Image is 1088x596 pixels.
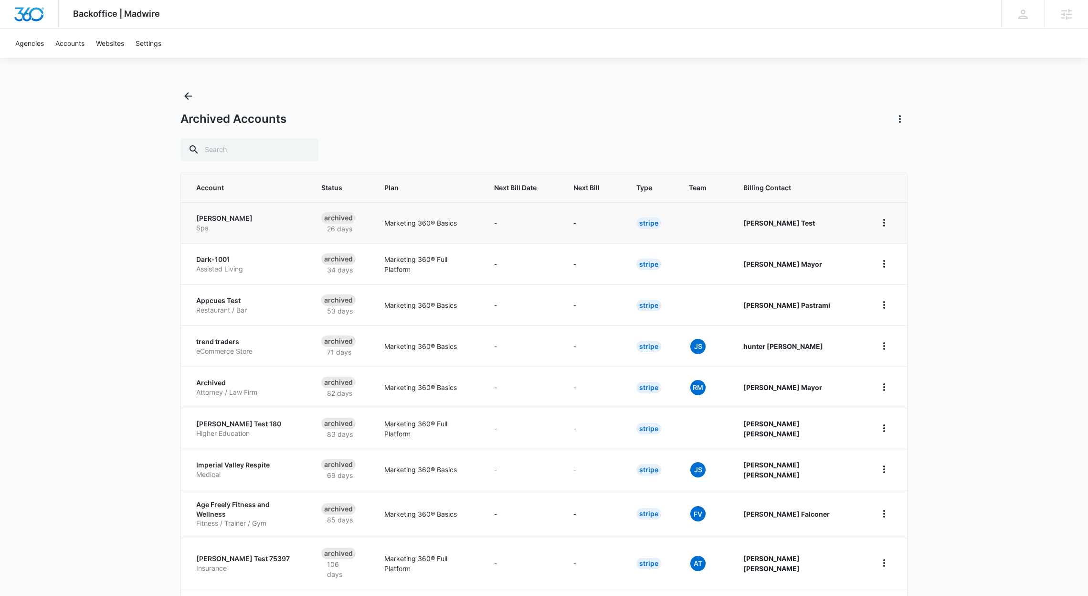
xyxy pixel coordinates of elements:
p: Marketing 360® Basics [384,300,471,310]
span: Team [689,183,707,193]
td: - [562,367,625,408]
p: Marketing 360® Full Platform [384,419,471,439]
td: - [483,490,562,538]
td: - [562,284,625,325]
div: Archived [321,548,356,559]
td: - [562,408,625,449]
span: RM [690,380,706,395]
td: - [483,449,562,490]
span: FV [690,506,706,521]
td: - [483,325,562,367]
p: Marketing 360® Basics [384,465,471,475]
div: Stripe [636,423,661,434]
p: 71 days [321,347,357,357]
span: Backoffice | Madwire [73,9,160,19]
p: Higher Education [196,429,298,438]
div: Stripe [636,508,661,520]
p: 69 days [321,470,359,480]
a: Imperial Valley RespiteMedical [196,460,298,479]
p: [PERSON_NAME] [196,214,298,223]
span: Billing Contact [743,183,854,193]
div: Stripe [636,300,661,311]
td: - [562,243,625,284]
p: 26 days [321,224,358,234]
p: Medical [196,470,298,479]
td: - [562,202,625,243]
p: 53 days [321,306,359,316]
p: Spa [196,223,298,233]
p: Imperial Valley Respite [196,460,298,470]
a: Accounts [50,29,90,58]
p: Marketing 360® Basics [384,218,471,228]
p: Restaurant / Bar [196,305,298,315]
p: 85 days [321,515,359,525]
p: Fitness / Trainer / Gym [196,519,298,528]
div: Stripe [636,382,661,393]
strong: hunter [PERSON_NAME] [743,342,823,350]
div: Stripe [636,259,661,270]
p: 34 days [321,265,359,275]
p: 106 days [321,559,361,579]
strong: [PERSON_NAME] Pastrami [743,301,830,309]
a: [PERSON_NAME] Test 180Higher Education [196,419,298,438]
button: Back [180,88,196,104]
span: Status [321,183,348,193]
a: Websites [90,29,130,58]
button: Actions [892,111,908,127]
button: home [877,256,892,271]
p: Appcues Test [196,296,298,305]
td: - [483,538,562,589]
a: ArchivedAttorney / Law Firm [196,378,298,397]
span: JS [690,339,706,354]
p: [PERSON_NAME] Test 180 [196,419,298,429]
p: Insurance [196,563,298,573]
button: home [877,462,892,477]
div: Archived [321,418,356,429]
p: 82 days [321,388,358,398]
div: Archived [321,212,356,224]
p: Marketing 360® Basics [384,509,471,519]
td: - [562,325,625,367]
strong: [PERSON_NAME] [PERSON_NAME] [743,461,800,479]
p: Archived [196,378,298,388]
p: Assisted Living [196,264,298,274]
div: Archived [321,459,356,470]
strong: [PERSON_NAME] Mayor [743,383,822,391]
div: Stripe [636,558,661,569]
a: [PERSON_NAME] Test 75397Insurance [196,554,298,573]
p: 83 days [321,429,359,439]
p: trend traders [196,337,298,347]
strong: [PERSON_NAME] Mayor [743,260,822,268]
span: At [690,556,706,571]
a: [PERSON_NAME]Spa [196,214,298,232]
div: Stripe [636,217,661,229]
td: - [483,202,562,243]
input: Search [180,138,318,161]
td: - [483,408,562,449]
p: Marketing 360® Basics [384,382,471,392]
td: - [562,538,625,589]
a: Dark-1001Assisted Living [196,255,298,273]
button: home [877,506,892,521]
a: Settings [130,29,167,58]
td: - [483,243,562,284]
a: Appcues TestRestaurant / Bar [196,296,298,314]
div: Stripe [636,341,661,352]
strong: [PERSON_NAME] [PERSON_NAME] [743,554,800,573]
button: home [877,379,892,395]
div: Archived [321,336,356,347]
p: Marketing 360® Full Platform [384,553,471,574]
button: home [877,338,892,354]
td: - [483,367,562,408]
span: Next Bill [573,183,600,193]
div: Stripe [636,464,661,476]
button: home [877,297,892,313]
span: JS [690,462,706,477]
p: Marketing 360® Basics [384,341,471,351]
td: - [562,449,625,490]
strong: [PERSON_NAME] Falconer [743,510,830,518]
strong: [PERSON_NAME] [PERSON_NAME] [743,420,800,438]
div: Archived [321,377,356,388]
td: - [483,284,562,325]
h1: Archived Accounts [180,112,286,126]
